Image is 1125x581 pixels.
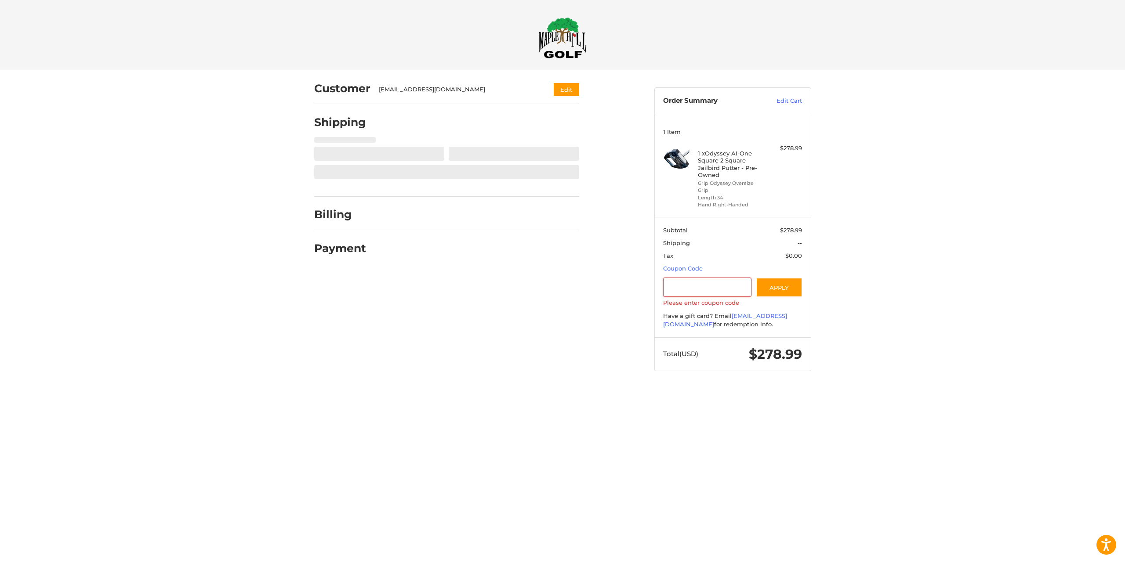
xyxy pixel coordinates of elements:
[1052,557,1125,581] iframe: Google Customer Reviews
[663,278,751,297] input: Gift Certificate or Coupon Code
[314,208,366,221] h2: Billing
[698,194,765,202] li: Length 34
[314,82,370,95] h2: Customer
[698,180,765,194] li: Grip Odyssey Oversize Grip
[538,17,587,58] img: Maple Hill Golf
[663,239,690,246] span: Shipping
[663,128,802,135] h3: 1 Item
[663,312,802,329] div: Have a gift card? Email for redemption info.
[698,150,765,178] h4: 1 x Odyssey AI-One Square 2 Square Jailbird Putter - Pre-Owned
[798,239,802,246] span: --
[663,97,758,105] h3: Order Summary
[663,252,673,259] span: Tax
[780,227,802,234] span: $278.99
[756,278,802,297] button: Apply
[785,252,802,259] span: $0.00
[767,144,802,153] div: $278.99
[379,85,537,94] div: [EMAIL_ADDRESS][DOMAIN_NAME]
[554,83,579,96] button: Edit
[758,97,802,105] a: Edit Cart
[663,350,698,358] span: Total (USD)
[314,242,366,255] h2: Payment
[663,227,688,234] span: Subtotal
[698,201,765,209] li: Hand Right-Handed
[749,346,802,362] span: $278.99
[663,265,703,272] a: Coupon Code
[663,299,802,306] label: Please enter coupon code
[314,115,366,129] h2: Shipping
